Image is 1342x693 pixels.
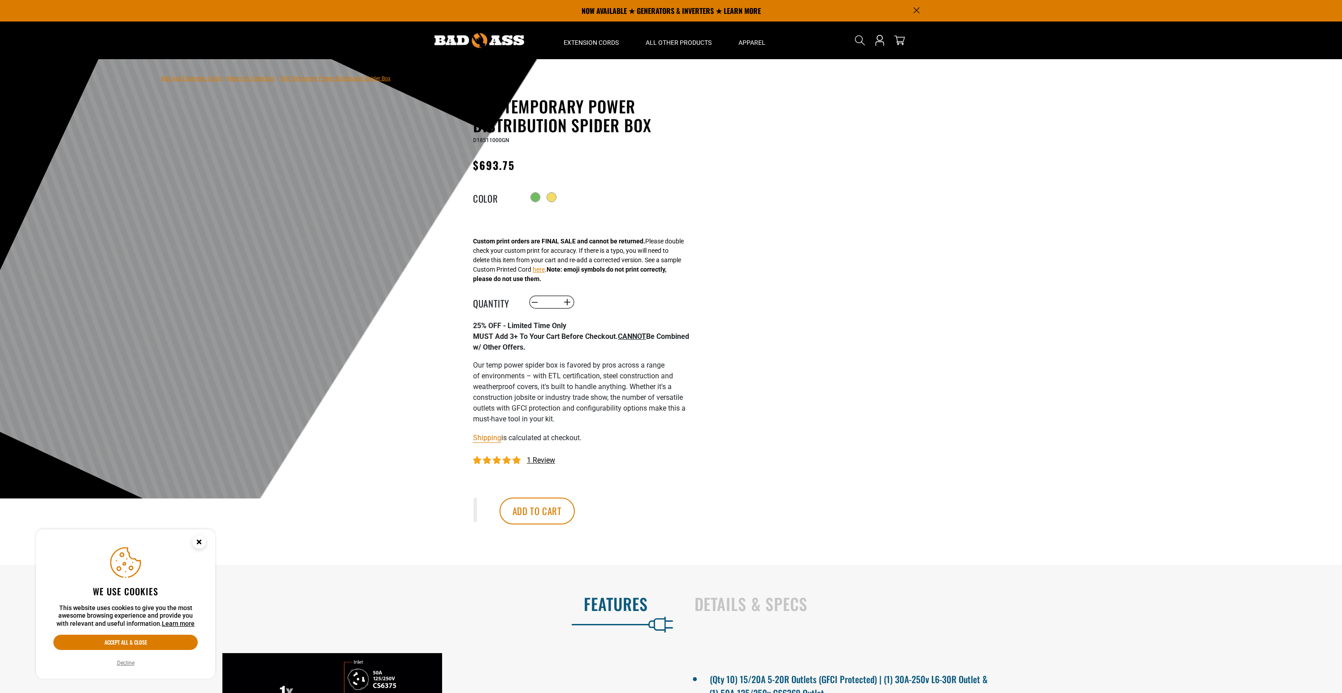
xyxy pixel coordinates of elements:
[473,321,566,330] strong: 25% OFF - Limited Time Only
[725,22,779,59] summary: Apparel
[473,321,693,424] div: Page 1
[499,498,575,524] button: Add to cart
[114,658,137,667] button: Decline
[473,332,689,351] strong: MUST Add 3+ To Your Cart Before Checkout. Be Combined w/ Other Offers.
[434,33,524,48] img: Bad Ass Extension Cords
[473,361,686,423] span: Our temp power spider box is favored by pros across a range of environments – with ETL certificat...
[527,456,555,464] span: 1 review
[632,22,725,59] summary: All Other Products
[533,265,545,274] button: here
[227,75,275,82] a: Return to Collection
[473,456,522,465] span: 5.00 stars
[738,39,765,47] span: Apparel
[161,75,222,82] a: Bad Ass Extension Cords
[36,529,215,679] aside: Cookie Consent
[473,433,501,442] a: Shipping
[473,191,518,203] legend: Color
[280,75,391,82] span: 50A Temporary Power Distribution Spider Box
[53,635,198,650] button: Accept all & close
[646,39,712,47] span: All Other Products
[853,33,867,48] summary: Search
[277,75,278,82] span: ›
[695,594,1324,613] h2: Details & Specs
[473,238,645,245] strong: Custom print orders are FINAL SALE and cannot be returned.
[473,296,518,308] label: Quantity
[473,137,509,143] span: D18511000GN
[618,332,646,341] span: CANNOT
[473,432,693,444] div: is calculated at checkout.
[53,585,198,597] h2: We use cookies
[19,594,648,613] h2: Features
[162,620,195,627] a: Learn more
[564,39,619,47] span: Extension Cords
[473,157,515,173] span: $693.75
[473,97,693,134] h1: 50A Temporary Power Distribution Spider Box
[473,266,666,282] strong: Note: emoji symbols do not print correctly, please do not use them.
[473,237,684,284] div: Please double check your custom print for accuracy. If there is a typo, you will need to delete t...
[224,75,226,82] span: ›
[53,604,198,628] p: This website uses cookies to give you the most awesome browsing experience and provide you with r...
[161,73,391,83] nav: breadcrumbs
[550,22,632,59] summary: Extension Cords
